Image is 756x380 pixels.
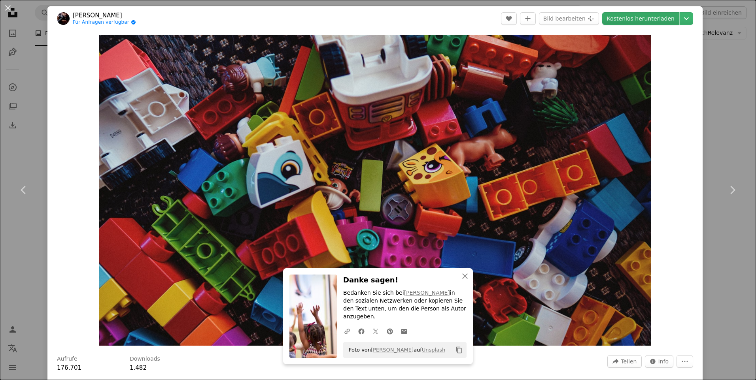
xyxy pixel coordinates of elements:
h3: Aufrufe [57,355,77,363]
a: [PERSON_NAME] [404,290,450,296]
button: Statistiken zu diesem Bild [645,355,674,368]
span: Foto von auf [345,344,445,356]
button: Gefällt mir [501,12,517,25]
span: 176.701 [57,364,81,371]
button: Weitere Aktionen [677,355,693,368]
a: Kostenlos herunterladen [602,12,679,25]
img: Zum Profil von Grant Davies [57,12,70,25]
a: Für Anfragen verfügbar [73,19,136,26]
a: Unsplash [422,347,445,353]
a: Via E-Mail teilen teilen [397,323,411,339]
a: Weiter [709,152,756,228]
a: [PERSON_NAME] [73,11,136,19]
button: Zu Kollektion hinzufügen [520,12,536,25]
h3: Downloads [130,355,160,363]
a: Auf Facebook teilen [354,323,369,339]
a: Auf Pinterest teilen [383,323,397,339]
span: Teilen [621,356,637,367]
h3: Danke sagen! [343,275,467,286]
p: Bedanken Sie sich bei in den sozialen Netzwerken oder kopieren Sie den Text unten, um den die Per... [343,289,467,321]
a: Auf Twitter teilen [369,323,383,339]
button: Downloadgröße auswählen [680,12,693,25]
button: In die Zwischenablage kopieren [452,343,466,357]
button: Bild bearbeiten [539,12,599,25]
button: Dieses Bild teilen [607,355,641,368]
span: 1.482 [130,364,147,371]
span: Info [658,356,669,367]
a: [PERSON_NAME] [371,347,414,353]
button: Dieses Bild heranzoomen [99,35,651,346]
img: ein Haufen bunter Legosteine, die auf einem Teppich sitzen [99,35,651,346]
